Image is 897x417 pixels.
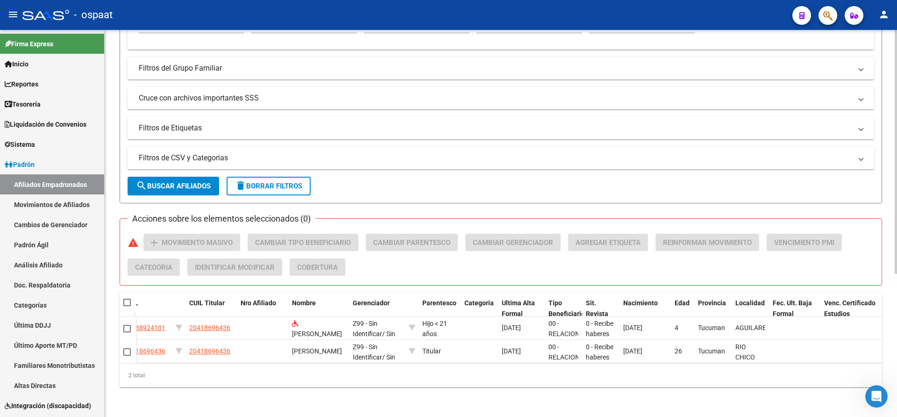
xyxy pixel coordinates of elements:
span: Sit. Revista [586,299,608,317]
button: Open calendar [233,22,244,32]
div: [DATE] [502,323,541,333]
button: Cambiar Parentesco [366,234,458,251]
button: Cambiar Gerenciador [465,234,561,251]
datatable-header-cell: Nacimiento [619,293,671,324]
span: Categoria [135,263,172,272]
span: 00 - RELACION DE DEPENDENCIA [548,320,592,359]
span: Movimiento Masivo [162,238,233,247]
span: Tipo Beneficiario [548,299,585,317]
mat-expansion-panel-header: Filtros del Grupo Familiar [128,57,874,79]
span: Nro Afiliado [241,299,276,307]
datatable-header-cell: Categoria [461,293,498,324]
datatable-header-cell: Sit. Revista [582,293,619,324]
span: - ospaat [74,5,113,25]
mat-panel-title: Cruce con archivos importantes SSS [139,93,852,103]
span: Cambiar Tipo Beneficiario [255,238,351,247]
mat-expansion-panel-header: Cruce con archivos importantes SSS [128,87,874,109]
datatable-header-cell: Localidad [732,293,769,324]
span: 00 - RELACION DE DEPENDENCIA [548,343,592,382]
mat-panel-title: Filtros de CSV y Categorias [139,153,852,163]
span: Categoria [464,299,494,307]
span: Localidad [735,299,765,307]
button: Movimiento Masivo [143,234,240,251]
button: Identificar Modificar [187,259,282,276]
span: [DATE] [623,347,642,355]
button: Vencimiento PMI [767,234,842,251]
span: [PERSON_NAME] [PERSON_NAME] [292,330,342,348]
datatable-header-cell: Nombre [288,293,349,324]
span: Padrón [5,159,35,170]
button: Reinformar Movimiento [655,234,759,251]
span: Agregar Etiqueta [576,238,641,247]
datatable-header-cell: Nro Afiliado [237,293,288,324]
span: Borrar Filtros [235,182,302,190]
datatable-header-cell: Parentesco [419,293,461,324]
span: Liquidación de Convenios [5,119,86,129]
mat-icon: search [136,180,147,191]
span: Hijo < 21 años [422,320,447,338]
span: Sistema [5,139,35,150]
span: Provincia [698,299,726,307]
mat-icon: warning [128,237,139,248]
span: Fec. Ult. Baja Formal [773,299,812,317]
span: Edad [675,299,690,307]
span: 0 - Recibe haberes regularmente [586,320,625,349]
span: 27588924101 [124,324,165,331]
button: Categoria [128,259,180,276]
mat-panel-title: Filtros del Grupo Familiar [139,63,852,73]
span: RIO CHICO [735,343,755,361]
span: Z99 - Sin Identificar [353,320,382,338]
span: 0 - Recibe haberes regularmente [586,343,625,372]
span: [DATE] [623,324,642,331]
mat-icon: add [149,237,160,248]
span: Reportes [5,79,38,89]
span: Parentesco [422,299,456,307]
div: [DATE] [502,346,541,357]
mat-icon: person [878,9,890,20]
span: Reinformar Movimiento [663,238,752,247]
mat-expansion-panel-header: Filtros de CSV y Categorias [128,147,874,169]
mat-icon: menu [7,9,19,20]
h3: Acciones sobre los elementos seleccionados (0) [128,212,315,225]
span: Tesorería [5,99,41,109]
datatable-header-cell: Provincia [694,293,732,324]
span: 4 [675,324,678,331]
span: Firma Express [5,39,53,49]
button: Buscar Afiliados [128,177,219,195]
span: 26 [675,347,682,355]
datatable-header-cell: Venc. Certificado Estudios [820,293,881,324]
span: Tucuman [698,324,725,331]
datatable-header-cell: Ultima Alta Formal [498,293,545,324]
span: Venc. Certificado Estudios [824,299,876,317]
datatable-header-cell: Edad [671,293,694,324]
span: Integración (discapacidad) [5,401,91,411]
span: Nacimiento [623,299,658,307]
span: Cobertura [297,263,338,272]
span: Gerenciador [353,299,390,307]
span: Identificar Modificar [195,263,275,272]
button: Cobertura [290,259,345,276]
span: Ultima Alta Formal [502,299,535,317]
button: Borrar Filtros [227,177,311,195]
span: 20418696436 [124,347,165,355]
span: Titular [422,347,441,355]
span: Cambiar Parentesco [373,238,450,247]
datatable-header-cell: CUIL [121,293,172,324]
span: Nombre [292,299,316,307]
span: AGUILARES [735,324,770,331]
span: 20418696436 [189,324,230,331]
datatable-header-cell: Tipo Beneficiario [545,293,582,324]
datatable-header-cell: CUIL Titular [185,293,237,324]
iframe: Intercom live chat [865,385,888,408]
div: 2 total [120,364,882,387]
span: [PERSON_NAME] [292,347,342,355]
span: Vencimiento PMI [774,238,834,247]
span: Cambiar Gerenciador [473,238,553,247]
datatable-header-cell: Gerenciador [349,293,405,324]
datatable-header-cell: Fec. Ult. Baja Formal [769,293,820,324]
span: CUIL Titular [189,299,225,307]
button: Cambiar Tipo Beneficiario [248,234,358,251]
span: Tucuman [698,347,725,355]
span: 20418696436 [189,347,230,355]
span: Inicio [5,59,28,69]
